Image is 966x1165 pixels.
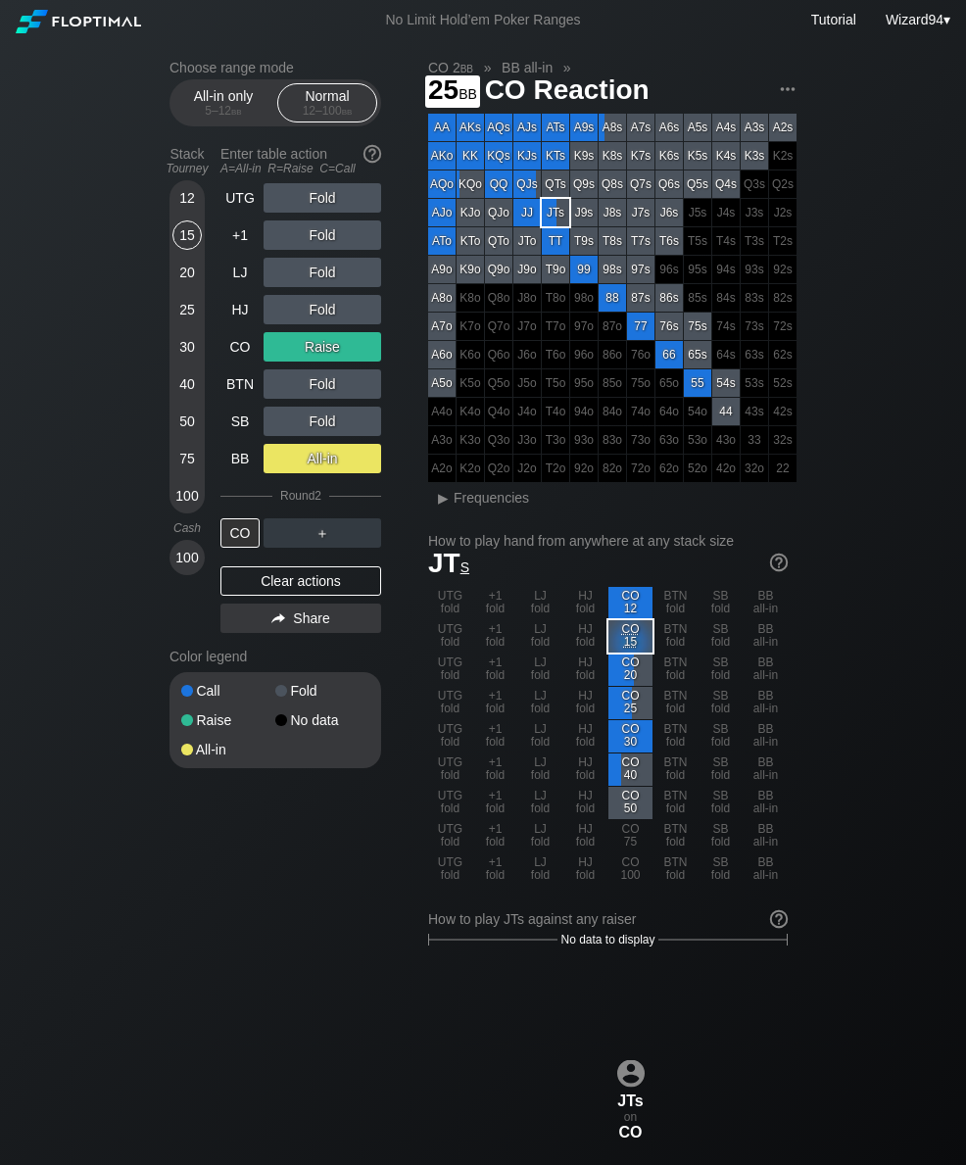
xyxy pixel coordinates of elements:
div: LJ [220,258,260,287]
div: CO 12 [608,587,652,619]
div: 100% fold in prior round [513,341,541,368]
img: help.32db89a4.svg [768,552,790,573]
div: LJ fold [518,654,562,686]
div: Normal [282,84,372,121]
div: 100% fold in prior round [684,284,711,312]
div: No data [275,713,369,727]
span: bb [231,104,242,118]
div: 100% fold in prior round [769,199,797,226]
div: 100% fold in prior round [457,341,484,368]
div: 100% fold in prior round [627,369,654,397]
span: bb [459,81,477,103]
div: CO [220,332,260,362]
div: LJ fold [518,687,562,719]
div: K3s [741,142,768,170]
div: +1 fold [473,720,517,752]
div: 44 [712,398,740,425]
div: 100% fold in prior round [570,426,598,454]
div: 100% fold in prior round [712,199,740,226]
div: 100% fold in prior round [457,313,484,340]
div: QQ [485,170,512,198]
div: K9o [457,256,484,283]
div: 100% fold in prior round [741,426,768,454]
div: Fold [264,369,381,399]
div: K8s [599,142,626,170]
div: 86s [655,284,683,312]
div: Q8s [599,170,626,198]
div: AJo [428,199,456,226]
div: 100% fold in prior round [542,341,569,368]
div: 100% fold in prior round [655,426,683,454]
div: Tourney [162,162,213,175]
div: K4s [712,142,740,170]
div: ＋ [264,518,381,548]
div: 88 [599,284,626,312]
span: bb [460,60,473,75]
span: » [553,60,581,75]
div: 66 [655,341,683,368]
div: Cash [162,521,213,535]
div: 100% fold in prior round [485,455,512,482]
div: BB all-in [744,720,788,752]
div: Q5s [684,170,711,198]
div: 100% fold in prior round [513,455,541,482]
div: BB [220,444,260,473]
span: CO 2 [425,59,476,76]
div: A=All-in R=Raise C=Call [220,162,381,175]
div: Call [181,684,275,698]
div: 100% fold in prior round [741,398,768,425]
div: 100% fold in prior round [684,227,711,255]
div: 100% fold in prior round [513,426,541,454]
div: BTN fold [653,587,698,619]
div: SB [220,407,260,436]
div: 98s [599,256,626,283]
div: 100% fold in prior round [485,426,512,454]
div: SB fold [699,587,743,619]
div: 100% fold in prior round [457,455,484,482]
div: 100% fold in prior round [599,313,626,340]
div: 100% fold in prior round [741,284,768,312]
div: Q4s [712,170,740,198]
div: 100 [172,543,202,572]
div: 100% fold in prior round [769,142,797,170]
div: +1 fold [473,654,517,686]
div: J8s [599,199,626,226]
div: UTG fold [428,720,472,752]
div: BTN fold [653,654,698,686]
div: 100% fold in prior round [570,341,598,368]
div: 100% fold in prior round [485,284,512,312]
div: K7s [627,142,654,170]
div: A7o [428,313,456,340]
div: Fold [264,220,381,250]
div: 100% fold in prior round [599,426,626,454]
div: Q6s [655,170,683,198]
div: 100% fold in prior round [769,398,797,425]
div: QTo [485,227,512,255]
div: J9s [570,199,598,226]
div: 40 [172,369,202,399]
div: 100% fold in prior round [542,284,569,312]
div: T8s [599,227,626,255]
div: 100% fold in prior round [741,256,768,283]
div: J7s [627,199,654,226]
div: All-in only [178,84,268,121]
div: J9o [513,256,541,283]
div: Q9o [485,256,512,283]
div: LJ fold [518,787,562,819]
div: KTs [542,142,569,170]
div: LJ fold [518,587,562,619]
div: JJ [513,199,541,226]
div: BTN fold [653,687,698,719]
div: 50 [172,407,202,436]
div: 100% fold in prior round [684,455,711,482]
div: SB fold [699,720,743,752]
div: 100% fold in prior round [513,284,541,312]
div: ATo [428,227,456,255]
div: Share [220,604,381,633]
div: UTG fold [428,687,472,719]
div: ▸ [430,486,456,510]
div: T7s [627,227,654,255]
div: 15 [172,220,202,250]
div: 100% fold in prior round [570,313,598,340]
div: 100% fold in prior round [684,256,711,283]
